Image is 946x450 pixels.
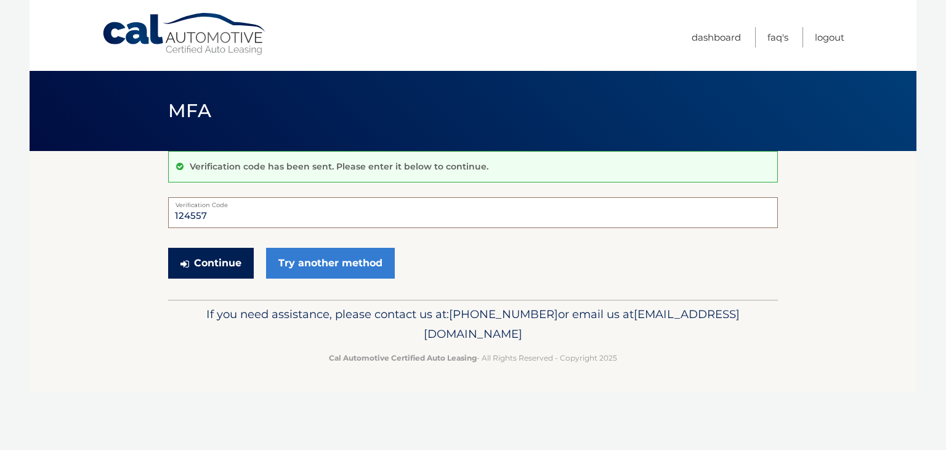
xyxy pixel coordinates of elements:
[692,27,741,47] a: Dashboard
[102,12,268,56] a: Cal Automotive
[176,305,770,344] p: If you need assistance, please contact us at: or email us at
[424,307,740,341] span: [EMAIL_ADDRESS][DOMAIN_NAME]
[168,197,778,207] label: Verification Code
[190,161,488,172] p: Verification code has been sent. Please enter it below to continue.
[815,27,844,47] a: Logout
[449,307,558,321] span: [PHONE_NUMBER]
[329,353,477,362] strong: Cal Automotive Certified Auto Leasing
[266,248,395,279] a: Try another method
[168,197,778,228] input: Verification Code
[168,248,254,279] button: Continue
[176,351,770,364] p: - All Rights Reserved - Copyright 2025
[767,27,788,47] a: FAQ's
[168,99,211,122] span: MFA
